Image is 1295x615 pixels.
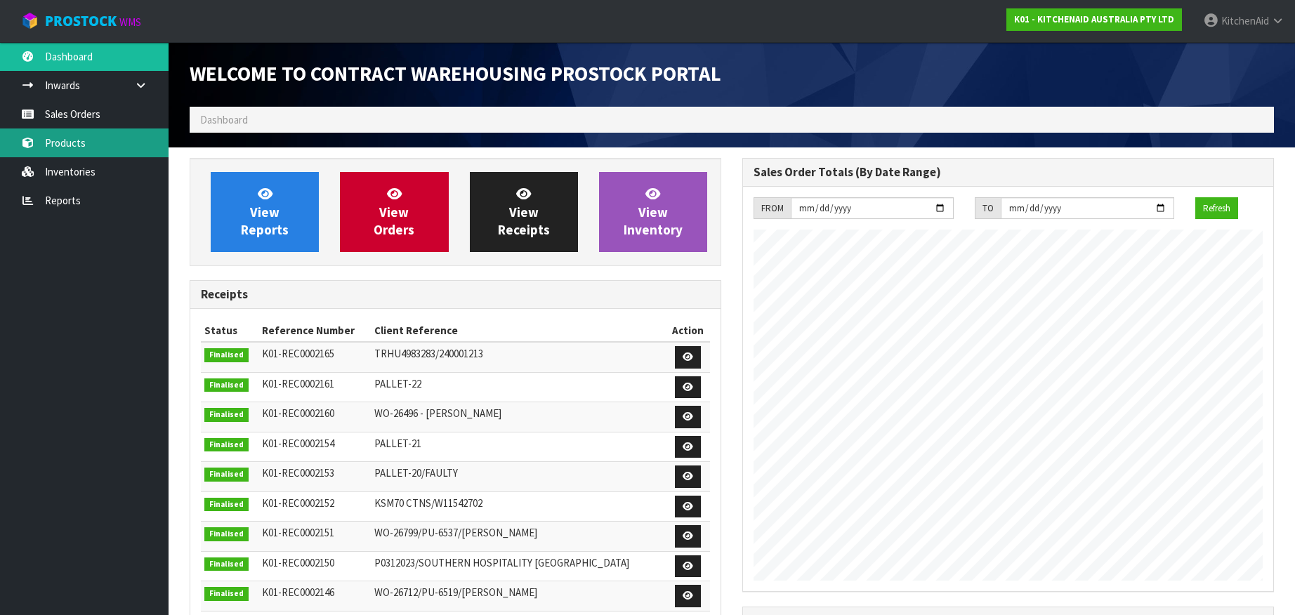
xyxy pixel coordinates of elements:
[374,556,629,569] span: P0312023/SOUTHERN HOSPITALITY [GEOGRAPHIC_DATA]
[498,185,550,238] span: View Receipts
[470,172,578,252] a: ViewReceipts
[374,466,458,480] span: PALLET-20/FAULTY
[258,319,371,342] th: Reference Number
[190,61,721,86] span: Welcome to Contract Warehousing ProStock Portal
[374,377,421,390] span: PALLET-22
[975,197,1001,220] div: TO
[241,185,289,238] span: View Reports
[204,378,249,392] span: Finalised
[262,437,334,450] span: K01-REC0002154
[262,377,334,390] span: K01-REC0002161
[204,468,249,482] span: Finalised
[374,526,537,539] span: WO-26799/PU-6537/[PERSON_NAME]
[204,527,249,541] span: Finalised
[374,347,483,360] span: TRHU4983283/240001213
[371,319,666,342] th: Client Reference
[599,172,707,252] a: ViewInventory
[200,113,248,126] span: Dashboard
[204,438,249,452] span: Finalised
[262,556,334,569] span: K01-REC0002150
[201,288,710,301] h3: Receipts
[262,466,334,480] span: K01-REC0002153
[340,172,448,252] a: ViewOrders
[211,172,319,252] a: ViewReports
[754,197,791,220] div: FROM
[374,185,414,238] span: View Orders
[204,348,249,362] span: Finalised
[1221,14,1269,27] span: KitchenAid
[204,557,249,571] span: Finalised
[201,319,258,342] th: Status
[666,319,710,342] th: Action
[204,587,249,601] span: Finalised
[1195,197,1238,220] button: Refresh
[119,15,141,29] small: WMS
[374,437,421,450] span: PALLET-21
[754,166,1263,179] h3: Sales Order Totals (By Date Range)
[1014,13,1174,25] strong: K01 - KITCHENAID AUSTRALIA PTY LTD
[21,12,39,29] img: cube-alt.png
[374,586,537,599] span: WO-26712/PU-6519/[PERSON_NAME]
[262,586,334,599] span: K01-REC0002146
[374,496,482,510] span: KSM70 CTNS/W11542702
[204,498,249,512] span: Finalised
[204,408,249,422] span: Finalised
[262,526,334,539] span: K01-REC0002151
[262,347,334,360] span: K01-REC0002165
[262,406,334,420] span: K01-REC0002160
[262,496,334,510] span: K01-REC0002152
[45,12,117,30] span: ProStock
[624,185,683,238] span: View Inventory
[374,406,501,420] span: WO-26496 - [PERSON_NAME]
